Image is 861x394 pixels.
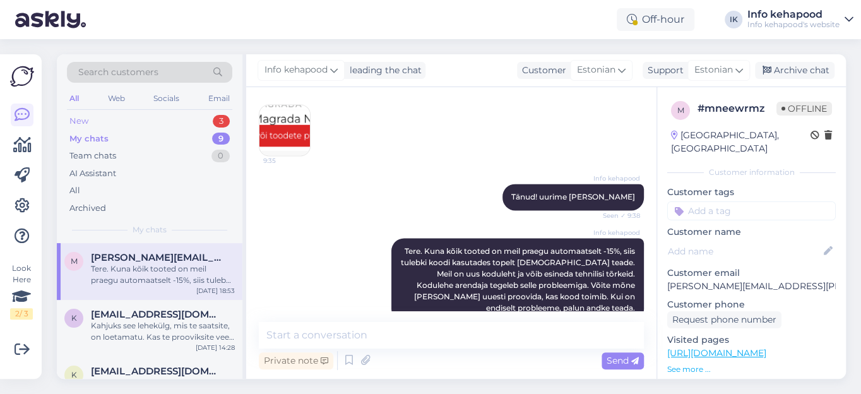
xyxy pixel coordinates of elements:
[698,101,776,116] div: # mneewrmz
[667,167,836,178] div: Customer information
[69,133,109,145] div: My chats
[667,280,836,293] p: [PERSON_NAME][EMAIL_ADDRESS][PERSON_NAME][DOMAIN_NAME]
[694,63,733,77] span: Estonian
[151,90,182,107] div: Socials
[196,343,235,352] div: [DATE] 14:28
[667,311,781,328] div: Request phone number
[668,244,821,258] input: Add name
[755,62,834,79] div: Archive chat
[69,184,80,197] div: All
[677,105,684,115] span: m
[91,320,235,343] div: Kahjuks see lehekülg, mis te saatsite, on loetamatu. Kas te prooviksite veel ostukorvist sellise ...
[667,266,836,280] p: Customer email
[776,102,832,116] span: Offline
[667,186,836,199] p: Customer tags
[667,201,836,220] input: Add a tag
[196,286,235,295] div: [DATE] 18:53
[259,105,310,155] img: Attachment
[71,370,77,379] span: k
[71,313,77,323] span: k
[747,9,840,20] div: Info kehapood
[593,174,640,183] span: Info kehapood
[213,115,230,128] div: 3
[91,366,222,377] span: klenja.tiitsar@gmail.com
[667,225,836,239] p: Customer name
[211,150,230,162] div: 0
[671,129,811,155] div: [GEOGRAPHIC_DATA], [GEOGRAPHIC_DATA]
[10,308,33,319] div: 2 / 3
[747,9,853,30] a: Info kehapoodInfo kehapood's website
[67,90,81,107] div: All
[643,64,684,77] div: Support
[71,256,78,266] span: m
[212,133,230,145] div: 9
[264,63,328,77] span: Info kehapood
[517,64,566,77] div: Customer
[91,309,222,320] span: klenja.tiitsar@gmail.com
[259,352,333,369] div: Private note
[667,364,836,375] p: See more ...
[69,167,116,180] div: AI Assistant
[667,347,766,359] a: [URL][DOMAIN_NAME]
[105,90,128,107] div: Web
[617,8,694,31] div: Off-hour
[345,64,422,77] div: leading the chat
[69,115,88,128] div: New
[577,63,615,77] span: Estonian
[78,66,158,79] span: Search customers
[401,246,637,313] span: Tere. Kuna kõik tooted on meil praegu automaatselt -15%, siis tulebki koodi kasutades topelt [DEM...
[10,263,33,319] div: Look Here
[593,228,640,237] span: Info kehapood
[206,90,232,107] div: Email
[607,355,639,366] span: Send
[133,224,167,236] span: My chats
[69,202,106,215] div: Archived
[747,20,840,30] div: Info kehapood's website
[91,377,235,388] div: Attachment
[725,11,742,28] div: IK
[91,263,235,286] div: Tere. Kuna kõik tooted on meil praegu automaatselt -15%, siis tulebki koodi kasutades topelt [DEM...
[69,150,116,162] div: Team chats
[593,211,640,220] span: Seen ✓ 9:38
[667,298,836,311] p: Customer phone
[91,252,222,263] span: marjamaa.michel@gmail.com
[10,64,34,88] img: Askly Logo
[511,192,635,201] span: Tänud! uurime [PERSON_NAME]
[263,156,311,165] span: 9:35
[667,333,836,347] p: Visited pages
